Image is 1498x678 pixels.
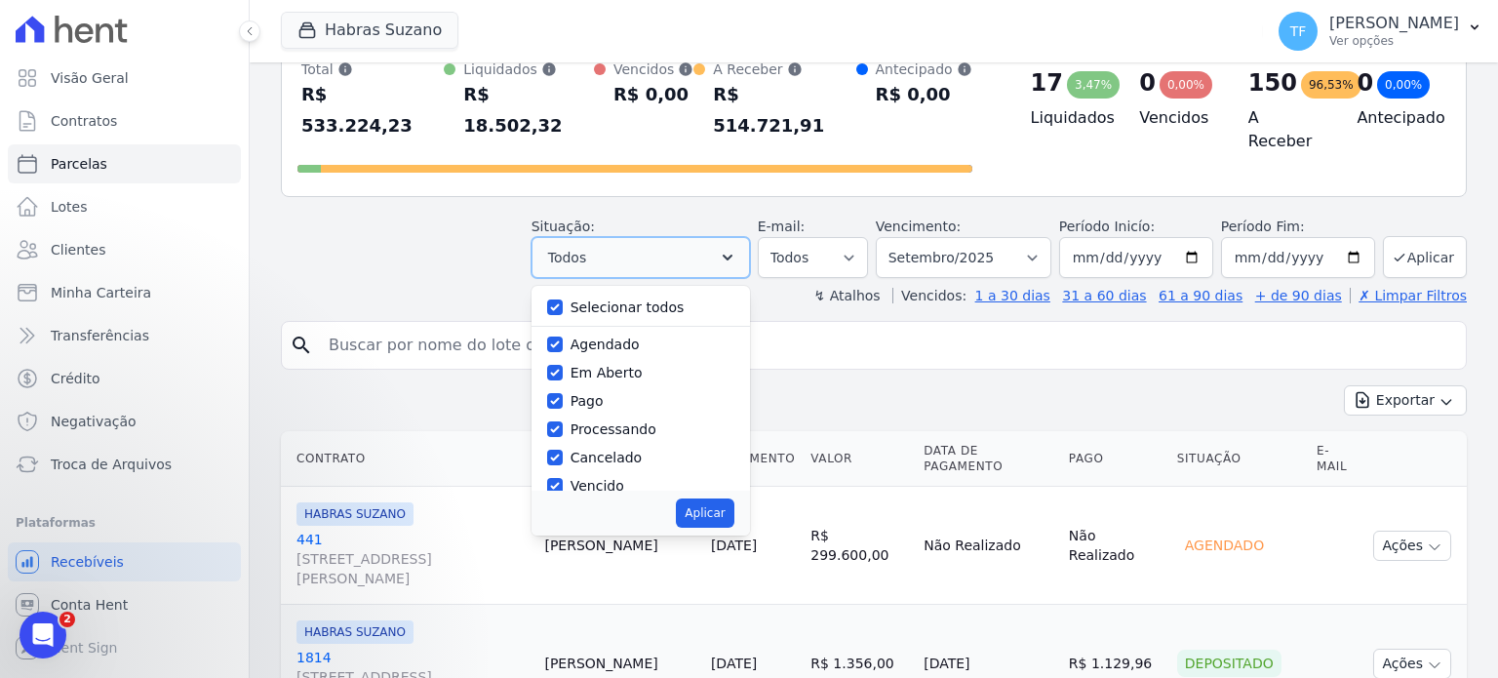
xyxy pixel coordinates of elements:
[51,111,117,131] span: Contratos
[8,359,241,398] a: Crédito
[296,502,414,526] span: HABRAS SUZANO
[8,144,241,183] a: Parcelas
[803,431,916,487] th: Valor
[8,542,241,581] a: Recebíveis
[1221,217,1375,237] label: Período Fim:
[8,101,241,140] a: Contratos
[310,476,361,515] span: neutral face reaction
[1248,106,1326,153] h4: A Receber
[532,219,595,234] label: Situação:
[281,12,458,49] button: Habras Suzano
[571,450,642,465] label: Cancelado
[623,8,658,43] div: Fechar
[1377,71,1430,99] div: 0,00%
[876,219,961,234] label: Vencimento:
[586,8,623,45] button: Fechar janela
[8,59,241,98] a: Visão Geral
[1373,531,1451,561] button: Ações
[51,240,105,259] span: Clientes
[713,60,855,79] div: A Receber
[1301,71,1361,99] div: 96,53%
[290,334,313,357] i: search
[8,402,241,441] a: Negativação
[1169,431,1309,487] th: Situação
[1159,288,1242,303] a: 61 a 90 dias
[1329,14,1459,33] p: [PERSON_NAME]
[1139,67,1156,99] div: 0
[51,197,88,217] span: Lotes
[1177,650,1281,677] div: Depositado
[23,457,648,478] div: Isto respondeu à sua pergunta?
[372,476,400,515] span: 😃
[361,476,412,515] span: smiley reaction
[1350,288,1467,303] a: ✗ Limpar Filtros
[8,445,241,484] a: Troca de Arquivos
[8,585,241,624] a: Conta Hent
[548,246,586,269] span: Todos
[51,326,149,345] span: Transferências
[317,326,1458,365] input: Buscar por nome do lote ou do cliente
[1160,71,1212,99] div: 0,00%
[1255,288,1342,303] a: + de 90 dias
[8,316,241,355] a: Transferências
[1062,288,1146,303] a: 31 a 60 dias
[463,60,594,79] div: Liquidados
[813,288,880,303] label: ↯ Atalhos
[321,476,349,515] span: 😐
[613,79,693,110] div: R$ 0,00
[1309,431,1365,487] th: E-mail
[1177,532,1272,559] div: Agendado
[13,8,50,45] button: go back
[1031,106,1109,130] h4: Liquidados
[51,68,129,88] span: Visão Geral
[571,393,604,409] label: Pago
[51,154,107,174] span: Parcelas
[916,487,1061,605] td: Não Realizado
[1357,106,1435,130] h4: Antecipado
[1139,106,1217,130] h4: Vencidos
[1263,4,1498,59] button: TF [PERSON_NAME] Ver opções
[916,431,1061,487] th: Data de Pagamento
[20,612,66,658] iframe: Intercom live chat
[571,365,643,380] label: Em Aberto
[281,431,536,487] th: Contrato
[1344,385,1467,416] button: Exportar
[1357,67,1373,99] div: 0
[876,79,972,110] div: R$ 0,00
[8,187,241,226] a: Lotes
[1067,71,1120,99] div: 3,47%
[536,487,702,605] td: [PERSON_NAME]
[571,337,640,352] label: Agendado
[613,60,693,79] div: Vencidos
[270,476,298,515] span: 😞
[259,476,310,515] span: disappointed reaction
[758,219,806,234] label: E-mail:
[51,552,124,572] span: Recebíveis
[296,530,529,588] a: 441[STREET_ADDRESS][PERSON_NAME]
[532,237,750,278] button: Todos
[711,656,757,671] a: [DATE]
[571,299,685,315] label: Selecionar todos
[16,511,233,535] div: Plataformas
[571,421,656,437] label: Processando
[1248,67,1297,99] div: 150
[876,60,972,79] div: Antecipado
[975,288,1050,303] a: 1 a 30 dias
[1031,67,1063,99] div: 17
[1383,236,1467,278] button: Aplicar
[711,538,757,553] a: [DATE]
[463,79,594,141] div: R$ 18.502,32
[892,288,966,303] label: Vencidos:
[51,595,128,615] span: Conta Hent
[51,455,172,474] span: Troca de Arquivos
[713,79,855,141] div: R$ 514.721,91
[1329,33,1459,49] p: Ver opções
[803,487,916,605] td: R$ 299.600,00
[242,539,428,555] a: Abrir no centro de ajuda
[703,431,803,487] th: Vencimento
[1061,431,1169,487] th: Pago
[1059,219,1155,234] label: Período Inicío:
[301,60,444,79] div: Total
[59,612,75,627] span: 2
[51,369,100,388] span: Crédito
